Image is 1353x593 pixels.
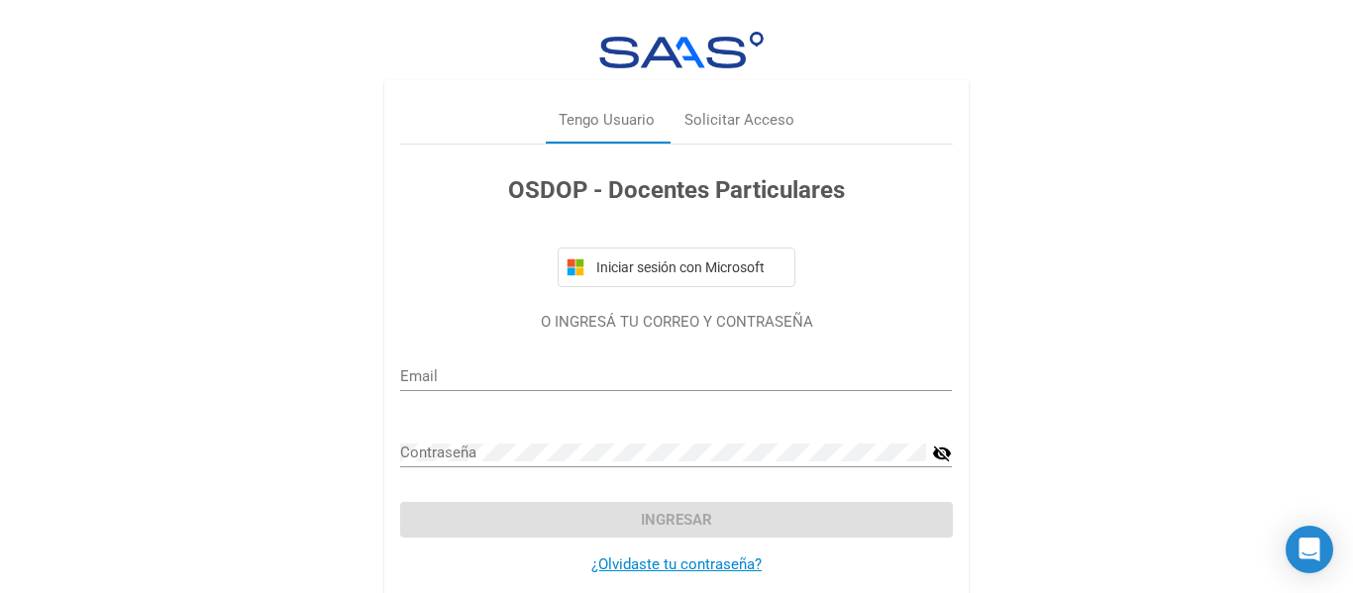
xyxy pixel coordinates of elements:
[591,555,762,573] a: ¿Olvidaste tu contraseña?
[400,311,952,334] p: O INGRESÁ TU CORREO Y CONTRASEÑA
[559,109,655,132] div: Tengo Usuario
[641,511,712,529] span: Ingresar
[592,259,786,275] span: Iniciar sesión con Microsoft
[932,442,952,465] mat-icon: visibility_off
[400,502,952,538] button: Ingresar
[558,247,795,287] button: Iniciar sesión con Microsoft
[684,109,794,132] div: Solicitar Acceso
[400,172,952,208] h3: OSDOP - Docentes Particulares
[1286,526,1333,573] div: Open Intercom Messenger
